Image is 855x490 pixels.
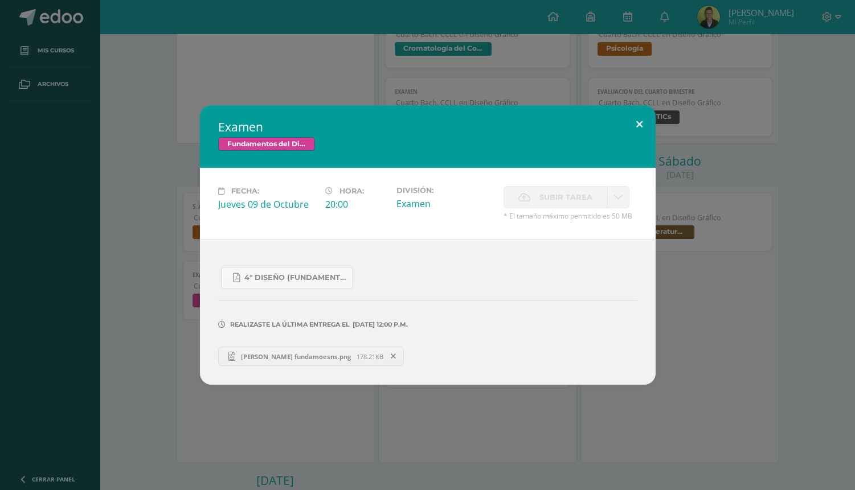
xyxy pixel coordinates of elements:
span: 178.21KB [357,352,383,361]
span: Fundamentos del Diseño [218,137,315,151]
a: [PERSON_NAME] fundamoesns.png 178.21KB [218,347,404,366]
div: Examen [396,197,494,210]
span: Realizaste la última entrega el [230,320,350,328]
div: 20:00 [325,198,387,211]
span: Fecha: [231,187,259,195]
span: Subir tarea [539,187,592,208]
div: Jueves 09 de Octubre [218,198,316,211]
span: Hora: [339,187,364,195]
a: 4° Diseño (Fundamentos del Diseño).pdf [221,267,353,289]
button: Close (Esc) [623,105,656,144]
label: División: [396,186,494,195]
h2: Examen [218,119,637,135]
label: La fecha de entrega ha expirado [504,186,607,208]
span: [PERSON_NAME] fundamoesns.png [235,352,357,361]
span: * El tamaño máximo permitido es 50 MB [504,211,637,221]
a: La fecha de entrega ha expirado [607,186,629,208]
span: 4° Diseño (Fundamentos del Diseño).pdf [244,273,347,282]
span: Remover entrega [384,350,403,363]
